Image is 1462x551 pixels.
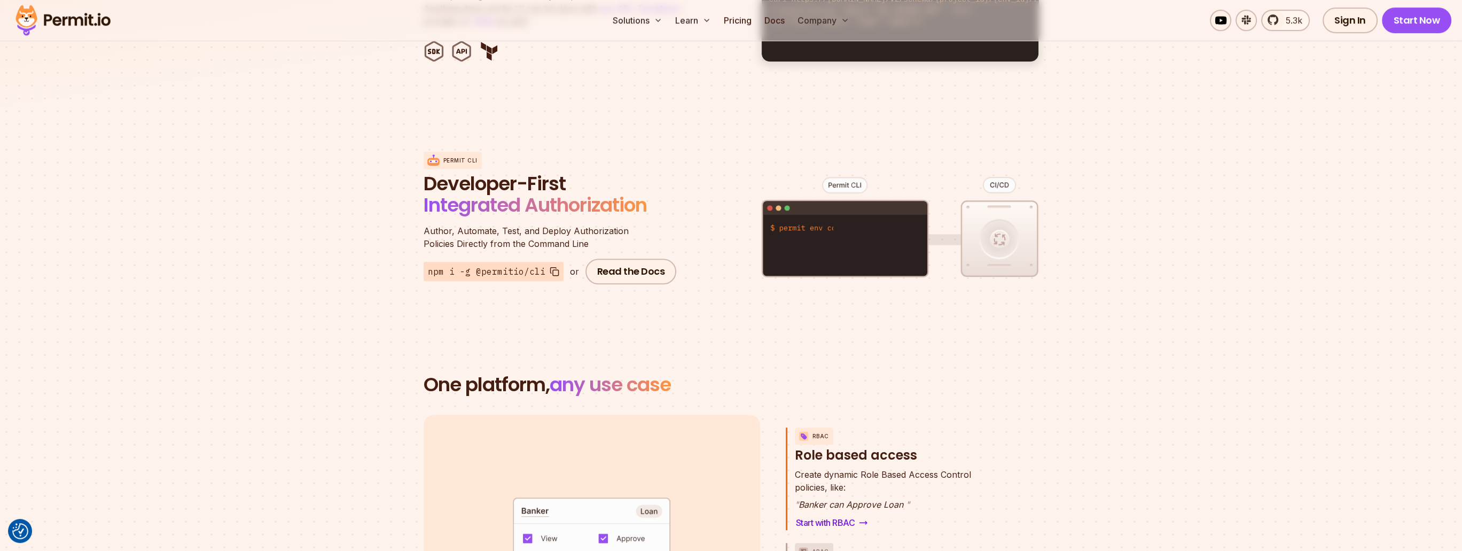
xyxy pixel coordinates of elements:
[795,468,971,481] span: Create dynamic Role Based Access Control
[12,523,28,539] img: Revisit consent button
[906,499,910,510] span: "
[424,374,1039,395] h2: One platform,
[443,157,478,165] p: Permit CLI
[424,191,647,219] span: Integrated Authorization
[795,468,971,494] p: policies, like:
[424,262,564,281] button: npm i -g @permitio/cli
[720,10,756,31] a: Pricing
[550,371,671,398] span: any use case
[671,10,715,31] button: Learn
[12,523,28,539] button: Consent Preferences
[1323,7,1378,33] a: Sign In
[1261,10,1310,31] a: 5.3k
[795,468,994,530] div: RBACRole based access
[795,515,869,530] a: Start with RBAC
[795,499,799,510] span: "
[608,10,667,31] button: Solutions
[424,173,680,195] span: Developer-First
[570,265,579,278] div: or
[1279,14,1302,27] span: 5.3k
[1382,7,1452,33] a: Start Now
[760,10,789,31] a: Docs
[11,2,115,38] img: Permit logo
[424,224,680,250] p: Policies Directly from the Command Line
[428,265,545,278] span: npm i -g @permitio/cli
[585,259,677,284] a: Read the Docs
[795,498,971,511] p: Banker can Approve Loan
[424,224,680,237] span: Author, Automate, Test, and Deploy Authorization
[793,10,854,31] button: Company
